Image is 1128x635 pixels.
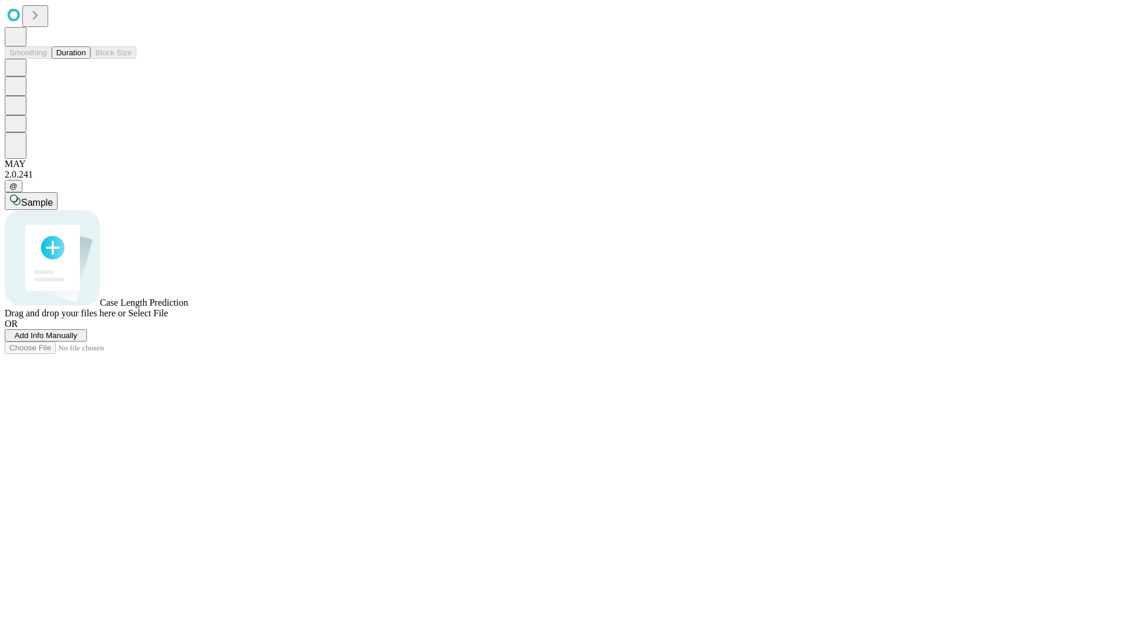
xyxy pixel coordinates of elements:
[9,182,18,190] span: @
[5,159,1123,169] div: MAY
[5,180,22,192] button: @
[100,298,188,308] span: Case Length Prediction
[5,329,87,342] button: Add Info Manually
[128,308,168,318] span: Select File
[5,319,18,329] span: OR
[5,169,1123,180] div: 2.0.241
[5,308,126,318] span: Drag and drop your files here or
[90,46,136,59] button: Block Size
[5,46,52,59] button: Smoothing
[21,198,53,208] span: Sample
[52,46,90,59] button: Duration
[15,331,78,340] span: Add Info Manually
[5,192,58,210] button: Sample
